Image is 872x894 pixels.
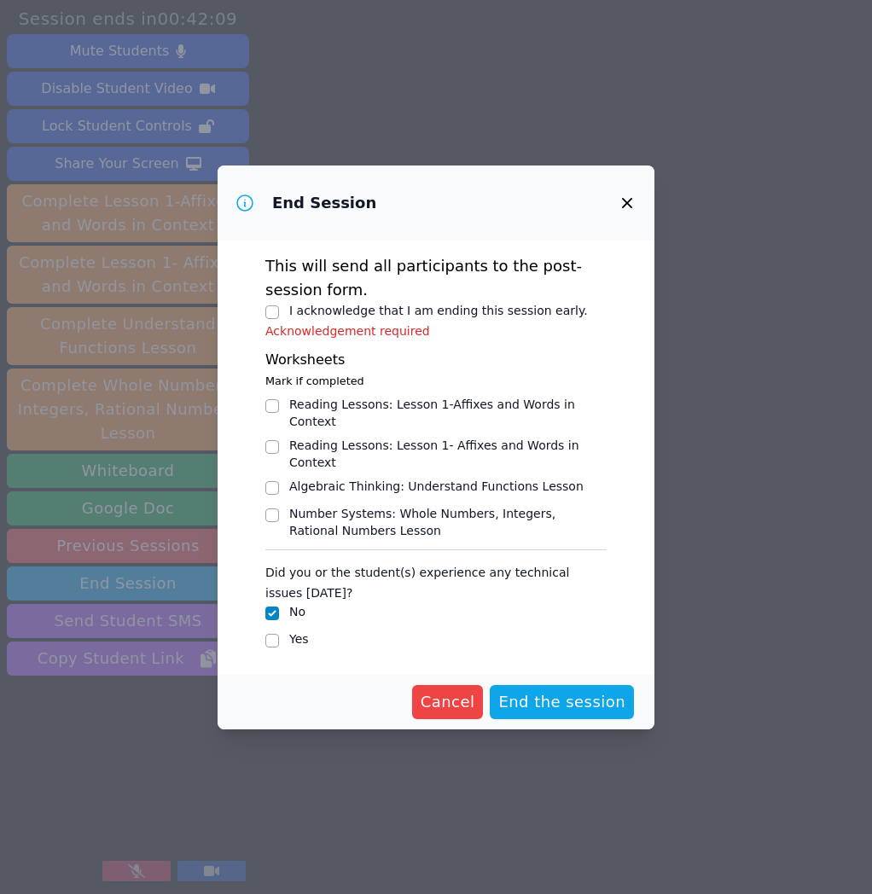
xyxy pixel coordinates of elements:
p: Acknowledgement required [265,322,607,340]
small: Mark if completed [265,374,364,387]
div: Number Systems : Whole Numbers, Integers, Rational Numbers Lesson [289,505,607,539]
label: Yes [289,632,309,646]
h3: Worksheets [265,350,607,370]
button: Cancel [412,685,484,719]
div: Algebraic Thinking : Understand Functions Lesson [289,478,584,495]
h3: End Session [272,193,376,213]
div: Reading Lessons : Lesson 1- Affixes and Words in Context [289,437,607,471]
span: End the session [498,690,625,714]
button: End the session [490,685,634,719]
label: No [289,605,305,618]
p: This will send all participants to the post-session form. [265,254,607,302]
legend: Did you or the student(s) experience any technical issues [DATE]? [265,557,607,603]
label: I acknowledge that I am ending this session early. [289,304,588,317]
div: Reading Lessons : Lesson 1-Affixes and Words in Context [289,396,607,430]
span: Cancel [421,690,475,714]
